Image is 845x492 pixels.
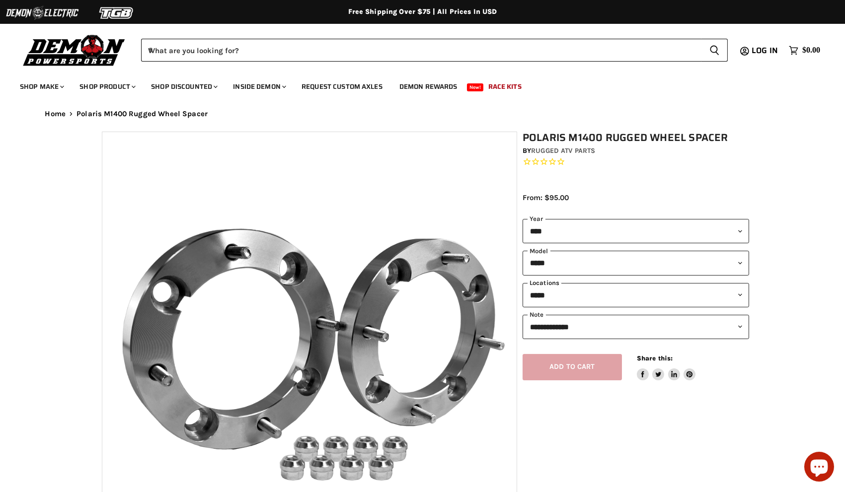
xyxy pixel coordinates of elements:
a: Shop Discounted [144,76,224,97]
div: by [523,145,749,156]
a: Demon Rewards [392,76,465,97]
a: Shop Make [12,76,70,97]
select: year [523,219,749,243]
input: When autocomplete results are available use up and down arrows to review and enter to select [141,39,701,62]
img: Demon Powersports [20,32,129,68]
img: Demon Electric Logo 2 [5,3,79,22]
a: Rugged ATV Parts [531,146,595,155]
a: $0.00 [784,43,825,58]
div: Free Shipping Over $75 | All Prices In USD [25,7,820,16]
a: Request Custom Axles [294,76,390,97]
select: keys [523,315,749,339]
nav: Breadcrumbs [25,110,820,118]
inbox-online-store-chat: Shopify online store chat [801,452,837,484]
select: keys [523,283,749,307]
ul: Main menu [12,72,818,97]
a: Log in [747,46,784,55]
span: Rated 0.0 out of 5 stars 0 reviews [523,157,749,167]
img: TGB Logo 2 [79,3,154,22]
a: Home [45,110,66,118]
a: Inside Demon [226,76,292,97]
form: Product [141,39,728,62]
h1: Polaris M1400 Rugged Wheel Spacer [523,132,749,144]
a: Race Kits [481,76,529,97]
span: Share this: [637,354,673,362]
span: Polaris M1400 Rugged Wheel Spacer [77,110,208,118]
span: Log in [752,44,778,57]
aside: Share this: [637,354,696,380]
button: Search [701,39,728,62]
span: New! [467,83,484,91]
span: From: $95.00 [523,193,569,202]
select: modal-name [523,251,749,275]
span: $0.00 [802,46,820,55]
a: Shop Product [72,76,142,97]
